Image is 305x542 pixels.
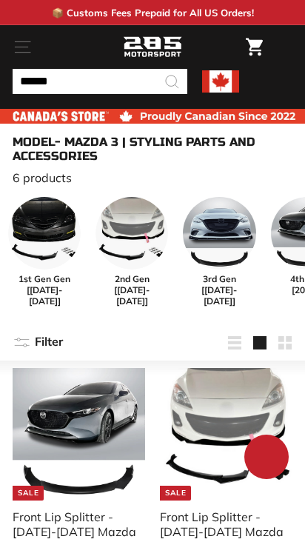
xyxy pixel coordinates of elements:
[160,486,191,501] div: Sale
[95,197,168,307] a: 2nd Gen [[DATE]-[DATE]]
[13,69,187,94] input: Search
[123,35,182,60] img: Logo_285_Motorsport_areodynamics_components
[238,26,270,68] a: Cart
[13,325,63,361] button: Filter
[13,135,292,163] h1: Model- Mazda 3 | Styling Parts and Accessories
[183,197,255,307] a: 3rd Gen [[DATE]-[DATE]]
[13,170,292,185] p: 6 products
[160,368,292,501] img: 2010 mazdaspeed3 front lip
[8,197,81,307] a: 1st Gen Gen [[DATE]-[DATE]]
[240,435,293,483] inbox-online-store-chat: Shopify online store chat
[8,273,81,307] span: 1st Gen Gen [[DATE]-[DATE]]
[95,273,168,307] span: 2nd Gen [[DATE]-[DATE]]
[13,486,44,501] div: Sale
[183,273,255,307] span: 3rd Gen [[DATE]-[DATE]]
[52,7,254,19] p: 📦 Customs Fees Prepaid for All US Orders!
